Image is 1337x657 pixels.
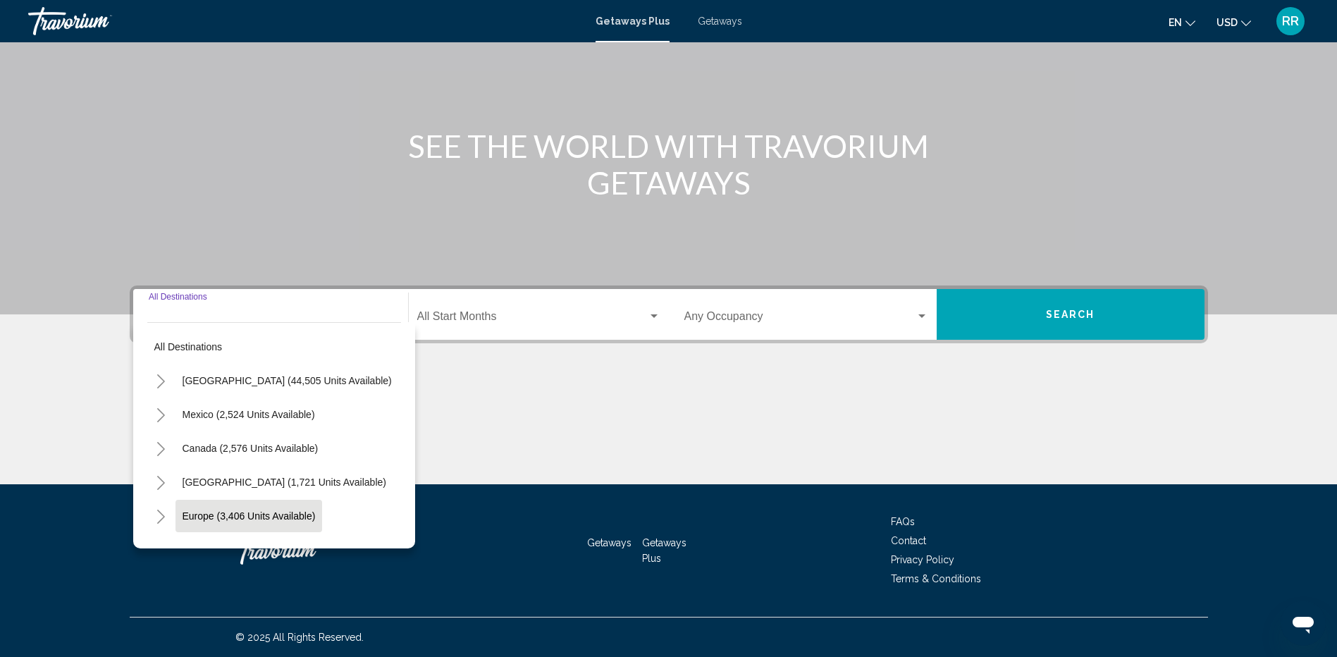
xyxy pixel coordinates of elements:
h1: SEE THE WORLD WITH TRAVORIUM GETAWAYS [405,128,933,201]
span: [GEOGRAPHIC_DATA] (1,721 units available) [183,477,386,488]
a: Travorium [28,7,581,35]
a: Terms & Conditions [891,573,981,584]
button: Toggle United States (44,505 units available) [147,367,175,395]
a: Travorium [235,529,376,572]
button: Mexico (2,524 units available) [175,398,322,431]
span: Search [1046,309,1095,321]
a: FAQs [891,516,915,527]
iframe: Button to launch messaging window [1281,601,1326,646]
span: en [1169,17,1182,28]
span: All destinations [154,341,223,352]
a: Getaways Plus [642,537,686,564]
span: [GEOGRAPHIC_DATA] (44,505 units available) [183,375,392,386]
button: Change language [1169,12,1195,32]
button: Europe (3,406 units available) [175,500,323,532]
a: Privacy Policy [891,554,954,565]
span: Canada (2,576 units available) [183,443,319,454]
a: Getaways Plus [596,16,670,27]
button: [GEOGRAPHIC_DATA] (44,505 units available) [175,364,399,397]
button: Canada (2,576 units available) [175,432,326,465]
span: USD [1216,17,1238,28]
button: Change currency [1216,12,1251,32]
span: RR [1282,14,1299,28]
span: © 2025 All Rights Reserved. [235,632,364,643]
a: Contact [891,535,926,546]
a: Getaways [698,16,742,27]
button: Toggle Caribbean & Atlantic Islands (1,721 units available) [147,468,175,496]
button: Toggle Canada (2,576 units available) [147,434,175,462]
button: Toggle Australia (220 units available) [147,536,175,564]
button: User Menu [1272,6,1309,36]
button: [GEOGRAPHIC_DATA] (220 units available) [175,534,386,566]
a: Getaways [587,537,631,548]
span: Mexico (2,524 units available) [183,409,315,420]
button: Toggle Europe (3,406 units available) [147,502,175,530]
button: Toggle Mexico (2,524 units available) [147,400,175,429]
button: All destinations [147,331,401,363]
div: Search widget [133,289,1204,340]
button: [GEOGRAPHIC_DATA] (1,721 units available) [175,466,393,498]
button: Search [937,289,1204,340]
span: Europe (3,406 units available) [183,510,316,522]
